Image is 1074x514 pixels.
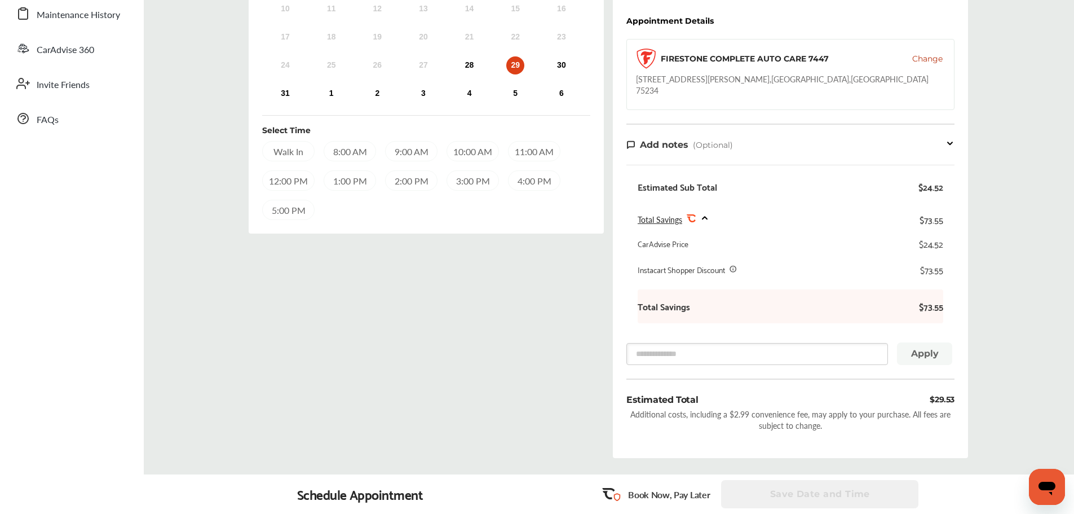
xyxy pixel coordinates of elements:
[626,393,698,406] div: Estimated Total
[553,85,571,103] div: Choose Saturday, September 6th, 2025
[262,141,315,161] div: Walk In
[368,28,386,46] div: Not available Tuesday, August 19th, 2025
[638,264,725,275] div: Instacart Shopper Discount
[414,85,432,103] div: Choose Wednesday, September 3rd, 2025
[324,141,376,161] div: 8:00 AM
[640,139,688,150] span: Add notes
[276,85,294,103] div: Choose Sunday, August 31st, 2025
[385,141,437,161] div: 9:00 AM
[638,214,682,225] span: Total Savings
[385,170,437,191] div: 2:00 PM
[37,43,94,58] span: CarAdvise 360
[626,16,714,25] div: Appointment Details
[368,56,386,74] div: Not available Tuesday, August 26th, 2025
[10,104,132,133] a: FAQs
[693,140,733,150] span: (Optional)
[628,488,710,501] p: Book Now, Pay Later
[368,85,386,103] div: Choose Tuesday, September 2nd, 2025
[506,28,524,46] div: Not available Friday, August 22nd, 2025
[636,73,945,96] div: [STREET_ADDRESS][PERSON_NAME] , [GEOGRAPHIC_DATA] , [GEOGRAPHIC_DATA] 75234
[930,393,954,406] div: $29.53
[553,56,571,74] div: Choose Saturday, August 30th, 2025
[461,28,479,46] div: Not available Thursday, August 21st, 2025
[626,140,635,150] img: note-icon.db9493fa.svg
[919,238,943,249] div: $24.52
[322,56,341,74] div: Not available Monday, August 25th, 2025
[553,28,571,46] div: Not available Saturday, August 23rd, 2025
[506,56,524,74] div: Choose Friday, August 29th, 2025
[10,34,132,63] a: CarAdvise 360
[447,170,499,191] div: 3:00 PM
[461,56,479,74] div: Choose Thursday, August 28th, 2025
[262,200,315,220] div: 5:00 PM
[912,53,943,64] button: Change
[1029,469,1065,505] iframe: Button to launch messaging window
[897,342,952,365] button: Apply
[414,28,432,46] div: Not available Wednesday, August 20th, 2025
[37,78,90,93] span: Invite Friends
[37,8,120,23] span: Maintenance History
[276,56,294,74] div: Not available Sunday, August 24th, 2025
[636,49,656,69] img: logo-firestone.png
[276,28,294,46] div: Not available Sunday, August 17th, 2025
[262,170,315,191] div: 12:00 PM
[918,181,943,192] div: $24.52
[508,141,560,161] div: 11:00 AM
[506,85,524,103] div: Choose Friday, September 5th, 2025
[508,170,560,191] div: 4:00 PM
[920,264,943,275] div: $73.55
[638,181,717,192] div: Estimated Sub Total
[262,125,311,136] div: Select Time
[638,238,688,249] div: CarAdvise Price
[324,170,376,191] div: 1:00 PM
[909,301,943,312] b: $73.55
[414,56,432,74] div: Not available Wednesday, August 27th, 2025
[297,486,423,502] div: Schedule Appointment
[626,408,954,431] div: Additional costs, including a $2.99 convenience fee, may apply to your purchase. All fees are sub...
[920,212,943,227] div: $73.55
[447,141,499,161] div: 10:00 AM
[10,69,132,98] a: Invite Friends
[322,85,341,103] div: Choose Monday, September 1st, 2025
[638,301,690,312] b: Total Savings
[461,85,479,103] div: Choose Thursday, September 4th, 2025
[37,113,59,128] span: FAQs
[661,53,829,64] div: FIRESTONE COMPLETE AUTO CARE 7447
[322,28,341,46] div: Not available Monday, August 18th, 2025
